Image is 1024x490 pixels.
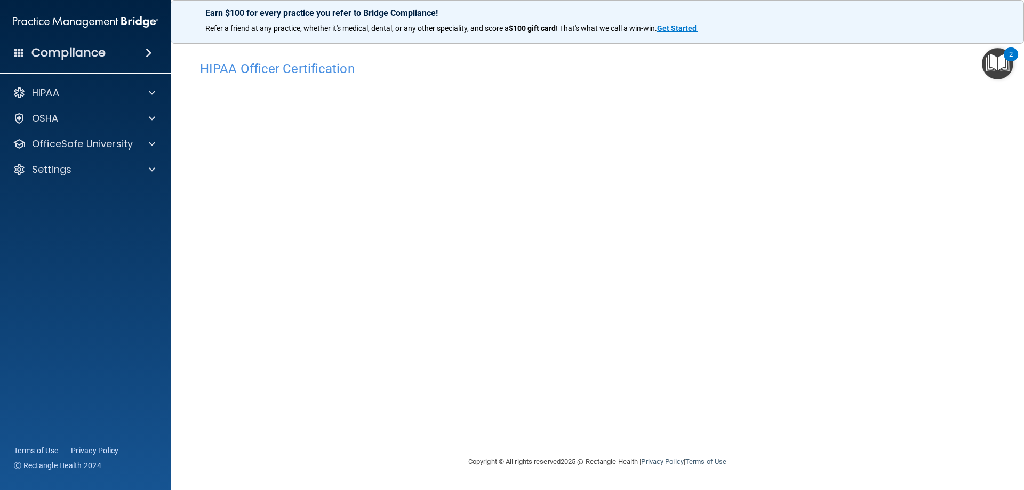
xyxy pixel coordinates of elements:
a: Get Started [657,24,698,33]
a: Privacy Policy [71,445,119,456]
a: OSHA [13,112,155,125]
a: OfficeSafe University [13,138,155,150]
h4: HIPAA Officer Certification [200,62,995,76]
h4: Compliance [31,45,106,60]
span: ! That's what we call a win-win. [556,24,657,33]
span: Refer a friend at any practice, whether it's medical, dental, or any other speciality, and score a [205,24,509,33]
div: 2 [1009,54,1013,68]
button: Open Resource Center, 2 new notifications [982,48,1013,79]
strong: $100 gift card [509,24,556,33]
p: OfficeSafe University [32,138,133,150]
strong: Get Started [657,24,697,33]
iframe: hipaa-training [200,82,995,428]
div: Copyright © All rights reserved 2025 @ Rectangle Health | | [403,445,792,479]
p: OSHA [32,112,59,125]
a: HIPAA [13,86,155,99]
p: Settings [32,163,71,176]
img: PMB logo [13,11,158,33]
a: Terms of Use [685,457,726,465]
a: Settings [13,163,155,176]
span: Ⓒ Rectangle Health 2024 [14,460,101,471]
a: Terms of Use [14,445,58,456]
a: Privacy Policy [641,457,683,465]
p: Earn $100 for every practice you refer to Bridge Compliance! [205,8,989,18]
p: HIPAA [32,86,59,99]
